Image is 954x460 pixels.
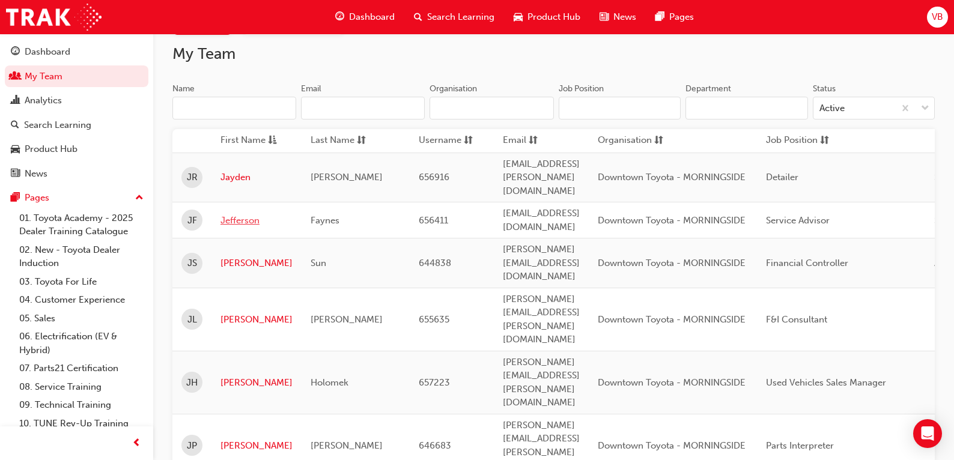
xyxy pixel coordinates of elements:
[504,5,590,29] a: car-iconProduct Hub
[419,258,451,268] span: 644838
[25,94,62,107] div: Analytics
[25,45,70,59] div: Dashboard
[14,414,148,433] a: 10. TUNE Rev-Up Training
[503,244,580,282] span: [PERSON_NAME][EMAIL_ADDRESS][DOMAIN_NAME]
[335,10,344,25] span: guage-icon
[14,273,148,291] a: 03. Toyota For Life
[311,133,377,148] button: Last Namesorting-icon
[598,440,746,451] span: Downtown Toyota - MORNINGSIDE
[913,419,942,448] div: Open Intercom Messenger
[685,97,808,120] input: Department
[404,5,504,29] a: search-iconSearch Learning
[349,10,395,24] span: Dashboard
[11,144,20,155] span: car-icon
[766,172,798,183] span: Detailer
[527,10,580,24] span: Product Hub
[172,97,296,120] input: Name
[598,314,746,325] span: Downtown Toyota - MORNINGSIDE
[14,291,148,309] a: 04. Customer Experience
[135,190,144,206] span: up-icon
[766,215,830,226] span: Service Advisor
[613,10,636,24] span: News
[503,133,526,148] span: Email
[11,47,20,58] span: guage-icon
[766,258,848,268] span: Financial Controller
[268,133,277,148] span: asc-icon
[419,215,448,226] span: 656411
[5,38,148,187] button: DashboardMy TeamAnalyticsSearch LearningProduct HubNews
[326,5,404,29] a: guage-iconDashboard
[25,167,47,181] div: News
[419,133,461,148] span: Username
[187,439,197,453] span: JP
[654,133,663,148] span: sorting-icon
[464,133,473,148] span: sorting-icon
[921,101,929,117] span: down-icon
[24,118,91,132] div: Search Learning
[5,114,148,136] a: Search Learning
[430,83,477,95] div: Organisation
[419,440,451,451] span: 646683
[14,396,148,414] a: 09. Technical Training
[220,256,293,270] a: [PERSON_NAME]
[187,171,198,184] span: JR
[220,133,287,148] button: First Nameasc-icon
[357,133,366,148] span: sorting-icon
[819,101,845,115] div: Active
[419,172,449,183] span: 656916
[14,309,148,328] a: 05. Sales
[186,376,198,390] span: JH
[820,133,829,148] span: sorting-icon
[172,44,935,64] h2: My Team
[6,4,102,31] img: Trak
[311,377,348,388] span: Holomek
[220,439,293,453] a: [PERSON_NAME]
[14,241,148,273] a: 02. New - Toyota Dealer Induction
[598,172,746,183] span: Downtown Toyota - MORNINGSIDE
[25,191,49,205] div: Pages
[5,65,148,88] a: My Team
[5,41,148,63] a: Dashboard
[813,83,836,95] div: Status
[932,10,943,24] span: VB
[559,83,604,95] div: Job Position
[187,313,197,327] span: JL
[529,133,538,148] span: sorting-icon
[419,314,449,325] span: 655635
[503,133,569,148] button: Emailsorting-icon
[598,133,664,148] button: Organisationsorting-icon
[598,258,746,268] span: Downtown Toyota - MORNINGSIDE
[25,142,77,156] div: Product Hub
[559,97,681,120] input: Job Position
[414,10,422,25] span: search-icon
[427,10,494,24] span: Search Learning
[11,169,20,180] span: news-icon
[514,10,523,25] span: car-icon
[311,133,354,148] span: Last Name
[927,7,948,28] button: VB
[14,378,148,396] a: 08. Service Training
[503,357,580,408] span: [PERSON_NAME][EMAIL_ADDRESS][PERSON_NAME][DOMAIN_NAME]
[598,133,652,148] span: Organisation
[311,314,383,325] span: [PERSON_NAME]
[655,10,664,25] span: pages-icon
[685,83,731,95] div: Department
[311,258,326,268] span: Sun
[430,97,553,120] input: Organisation
[311,172,383,183] span: [PERSON_NAME]
[646,5,703,29] a: pages-iconPages
[11,71,20,82] span: people-icon
[5,163,148,185] a: News
[301,97,425,120] input: Email
[187,256,197,270] span: JS
[220,214,293,228] a: Jefferson
[766,133,818,148] span: Job Position
[220,313,293,327] a: [PERSON_NAME]
[14,327,148,359] a: 06. Electrification (EV & Hybrid)
[311,215,339,226] span: Faynes
[766,133,832,148] button: Job Positionsorting-icon
[669,10,694,24] span: Pages
[5,187,148,209] button: Pages
[419,377,450,388] span: 657223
